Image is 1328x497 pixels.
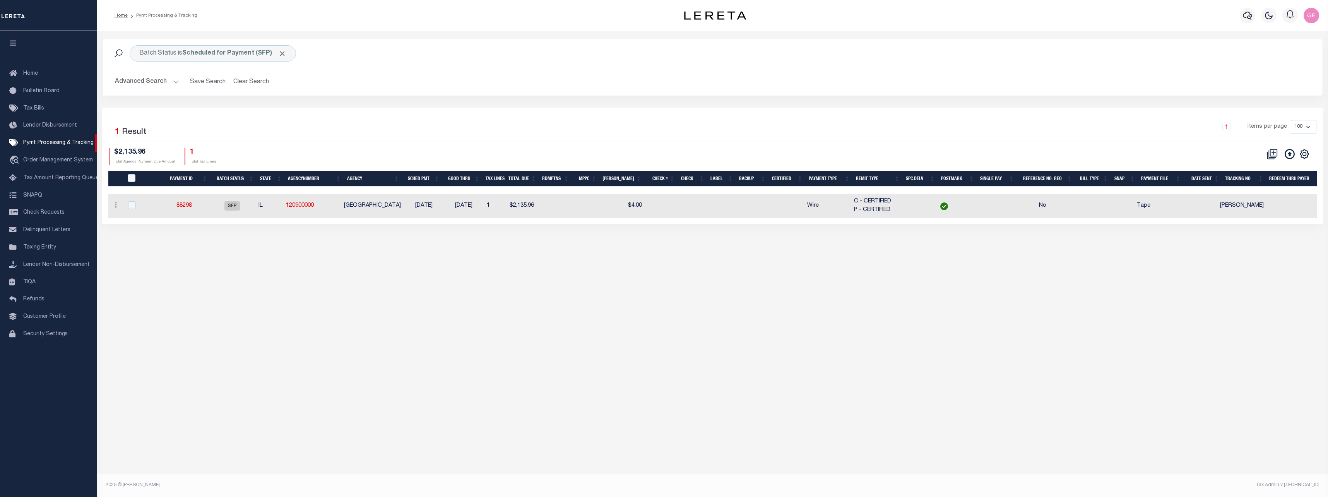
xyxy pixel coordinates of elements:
[938,171,977,187] th: Postmark: activate to sort column ascending
[940,202,948,210] img: check-icon-green.svg
[444,194,484,218] td: [DATE]
[23,158,93,163] span: Order Management System
[128,12,197,19] li: Pymt Processing & Tracking
[255,194,283,218] td: IL
[1248,123,1287,131] span: Items per page
[1222,171,1266,187] th: Tracking No: activate to sort column ascending
[9,156,22,166] i: travel_explore
[1138,171,1184,187] th: Payment File: activate to sort column ascending
[599,171,644,187] th: Bill Fee: activate to sort column ascending
[278,50,286,58] span: Click to Remove
[230,74,272,89] button: Clear Search
[600,194,645,218] td: $4.00
[1014,194,1071,218] td: No
[23,331,68,337] span: Security Settings
[678,171,707,187] th: Check: activate to sort column ascending
[806,171,853,187] th: Payment Type: activate to sort column ascending
[210,171,257,187] th: Batch Status: activate to sort column ascending
[404,194,444,218] td: [DATE]
[23,262,90,267] span: Lender Non-Disbursement
[185,74,230,89] button: Save Search
[23,227,70,233] span: Delinquent Letters
[1017,171,1075,187] th: Reference No. Req: activate to sort column ascending
[1217,194,1267,218] td: [PERSON_NAME]
[572,171,599,187] th: MPPC: activate to sort column ascending
[123,171,152,187] th: PayeePmtBatchStatus
[505,171,539,187] th: Total Due: activate to sort column ascending
[122,126,146,139] label: Result
[977,171,1017,187] th: Single Pay: activate to sort column ascending
[182,50,286,57] b: Scheduled for Payment (SFP)
[1266,171,1326,187] th: Redeem Thru Payer: activate to sort column ascending
[115,128,120,136] span: 1
[736,171,768,187] th: Backup: activate to sort column ascending
[23,88,60,94] span: Bulletin Board
[23,210,65,215] span: Check Requests
[484,194,507,218] td: 1
[341,194,404,218] td: [GEOGRAPHIC_DATA]
[442,171,483,187] th: Good Thru: activate to sort column ascending
[286,203,314,208] a: 120900000
[707,171,736,187] th: Label: activate to sort column ascending
[854,199,891,213] span: C - CERTIFIED P - CERTIFIED
[114,159,175,165] p: Total Agency Payment Due Amount
[23,192,42,198] span: SNAPQ
[23,296,44,302] span: Refunds
[224,201,240,211] span: SFP
[176,203,192,208] a: 88298
[1304,8,1319,23] img: svg+xml;base64,PHN2ZyB4bWxucz0iaHR0cDovL3d3dy53My5vcmcvMjAwMC9zdmciIHBvaW50ZXItZXZlbnRzPSJub25lIi...
[190,148,216,157] h4: 1
[769,171,806,187] th: Certified: activate to sort column ascending
[507,194,540,218] td: $2,135.96
[1075,171,1111,187] th: Bill Type: activate to sort column ascending
[23,175,99,181] span: Tax Amount Reporting Queue
[23,106,44,111] span: Tax Bills
[402,171,442,187] th: SCHED PMT: activate to sort column ascending
[130,45,296,62] div: Batch Status is
[115,74,179,89] button: Advanced Search
[23,71,38,76] span: Home
[159,171,210,187] th: Payment ID: activate to sort column ascending
[344,171,402,187] th: Agency: activate to sort column ascending
[1184,171,1222,187] th: Date Sent: activate to sort column ascending
[1222,123,1231,131] a: 1
[644,171,678,187] th: Check #: activate to sort column ascending
[684,11,746,20] img: logo-dark.svg
[539,171,572,187] th: Rdmptns: activate to sort column ascending
[483,171,505,187] th: Tax Lines
[115,13,128,18] a: Home
[23,140,94,146] span: Pymt Processing & Tracking
[285,171,344,187] th: AgencyNumber: activate to sort column ascending
[23,245,56,250] span: Taxing Entity
[853,171,903,187] th: Remit Type: activate to sort column ascending
[1137,203,1150,208] span: Tape
[903,171,938,187] th: Spc.Delv: activate to sort column ascending
[1111,171,1138,187] th: SNAP: activate to sort column ascending
[23,123,77,128] span: Lender Disbursement
[114,148,175,157] h4: $2,135.96
[23,279,36,284] span: TIQA
[807,203,819,208] span: Wire
[23,314,66,319] span: Customer Profile
[190,159,216,165] p: Total Tax Lines
[257,171,285,187] th: State: activate to sort column ascending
